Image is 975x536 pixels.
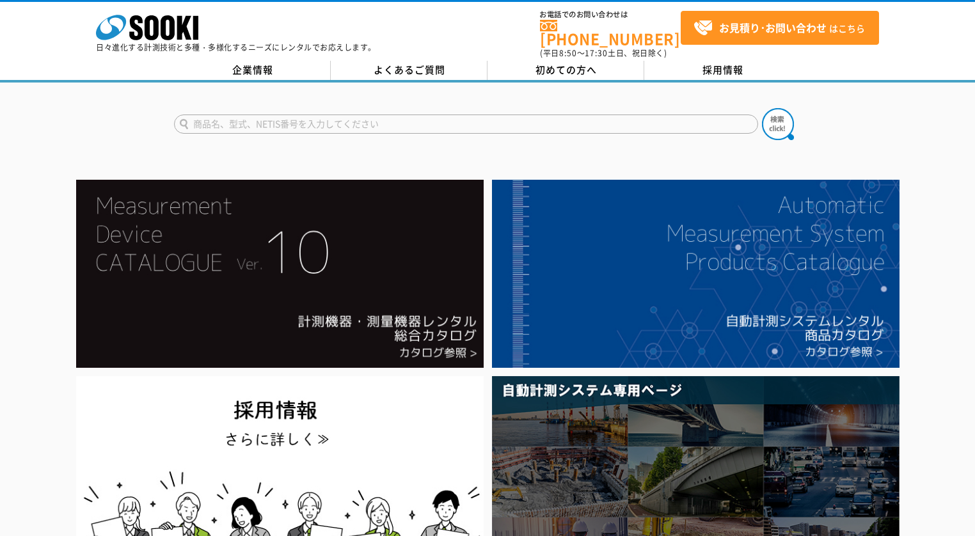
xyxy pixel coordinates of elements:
[559,47,577,59] span: 8:50
[174,61,331,80] a: 企業情報
[681,11,879,45] a: お見積り･お問い合わせはこちら
[762,108,794,140] img: btn_search.png
[540,11,681,19] span: お電話でのお問い合わせは
[719,20,827,35] strong: お見積り･お問い合わせ
[585,47,608,59] span: 17:30
[76,180,484,368] img: Catalog Ver10
[540,47,667,59] span: (平日 ～ 土日、祝日除く)
[96,43,376,51] p: 日々進化する計測技術と多種・多様化するニーズにレンタルでお応えします。
[174,114,758,134] input: 商品名、型式、NETIS番号を入力してください
[487,61,644,80] a: 初めての方へ
[644,61,801,80] a: 採用情報
[540,20,681,46] a: [PHONE_NUMBER]
[492,180,900,368] img: 自動計測システムカタログ
[694,19,865,38] span: はこちら
[535,63,597,77] span: 初めての方へ
[331,61,487,80] a: よくあるご質問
